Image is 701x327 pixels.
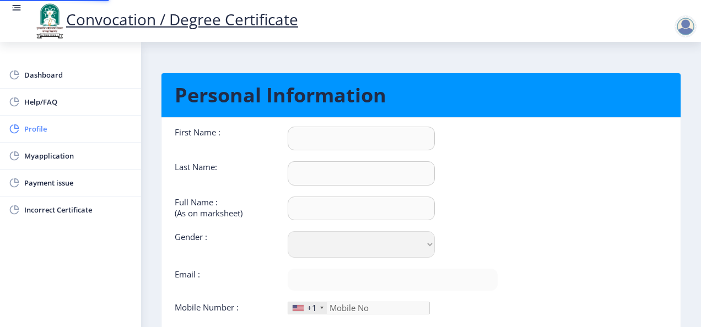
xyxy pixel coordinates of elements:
h1: Personal Information [175,82,667,108]
span: Payment issue [24,176,132,189]
a: Convocation / Degree Certificate [33,9,298,30]
div: Full Name : (As on marksheet) [166,197,279,220]
div: United States: +1 [288,302,327,314]
div: First Name : [166,127,279,150]
span: Incorrect Certificate [24,203,132,216]
img: logo [33,2,66,40]
span: Help/FAQ [24,95,132,108]
div: Mobile Number : [166,302,279,314]
input: Mobile No [288,302,430,314]
span: Profile [24,122,132,135]
div: Gender : [166,231,279,258]
span: Dashboard [24,68,132,81]
div: Email : [166,269,279,291]
span: Myapplication [24,149,132,162]
div: +1 [307,302,317,313]
div: Last Name: [166,161,279,185]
